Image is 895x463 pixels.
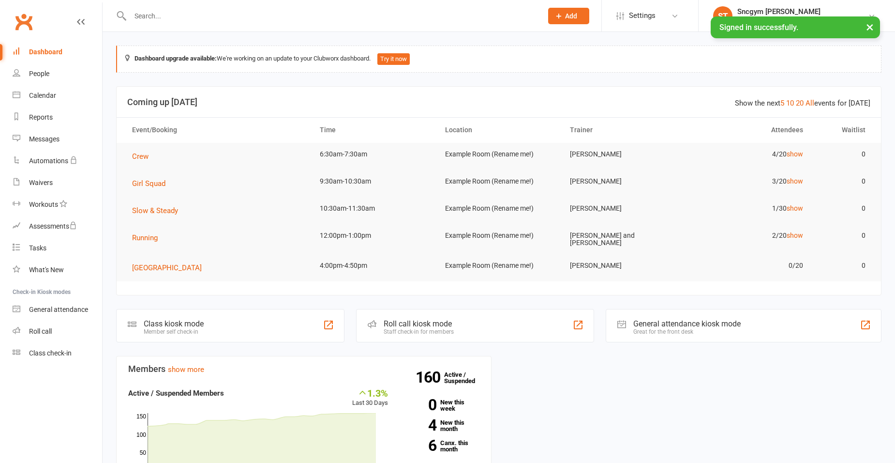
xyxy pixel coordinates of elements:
a: General attendance kiosk mode [13,299,102,321]
a: show [787,204,803,212]
h3: Coming up [DATE] [127,97,870,107]
div: Class kiosk mode [144,319,204,328]
input: Search... [127,9,536,23]
td: [PERSON_NAME] [561,197,686,220]
div: Messages [29,135,60,143]
button: Slow & Steady [132,205,185,216]
td: Example Room (Rename me!) [436,143,562,166]
td: 0 [812,254,874,277]
span: Crew [132,152,149,161]
div: Last 30 Days [352,387,388,408]
div: Roll call kiosk mode [384,319,454,328]
div: Assessments [29,222,77,230]
th: Location [436,118,562,142]
strong: 6 [403,438,436,453]
a: 4New this month [403,419,479,432]
div: Waivers [29,179,53,186]
div: Dashboard [29,48,62,56]
td: Example Room (Rename me!) [436,197,562,220]
span: Signed in successfully. [719,23,798,32]
a: Dashboard [13,41,102,63]
button: Girl Squad [132,178,172,189]
td: Example Room (Rename me!) [436,254,562,277]
td: 0/20 [686,254,812,277]
div: People [29,70,49,77]
a: show more [168,365,204,374]
a: 160Active / Suspended [444,364,487,391]
td: Example Room (Rename me!) [436,224,562,247]
button: × [861,16,879,37]
a: 10 [786,99,794,108]
td: 0 [812,224,874,247]
td: 0 [812,170,874,193]
div: Reports [29,113,53,121]
a: show [787,231,803,239]
a: Workouts [13,194,102,216]
td: Example Room (Rename me!) [436,170,562,193]
a: Automations [13,150,102,172]
th: Attendees [686,118,812,142]
div: What's New [29,266,64,274]
button: Try it now [377,53,410,65]
a: Reports [13,107,102,128]
a: Waivers [13,172,102,194]
div: Great for the front desk [633,328,741,335]
strong: 4 [403,418,436,432]
button: Crew [132,151,155,162]
span: [GEOGRAPHIC_DATA] [132,263,202,272]
div: ST [713,6,732,26]
span: Girl Squad [132,179,165,188]
strong: Dashboard upgrade available: [134,55,217,62]
a: Messages [13,128,102,150]
div: Member self check-in [144,328,204,335]
a: 5 [780,99,784,108]
a: 0New this week [403,399,479,412]
td: 6:30am-7:30am [311,143,436,166]
td: [PERSON_NAME] [561,254,686,277]
td: [PERSON_NAME] and [PERSON_NAME] [561,224,686,255]
a: Calendar [13,85,102,107]
td: 9:30am-10:30am [311,170,436,193]
span: Add [565,12,577,20]
a: People [13,63,102,85]
td: 4/20 [686,143,812,166]
a: Assessments [13,216,102,237]
span: Running [132,233,158,242]
td: 2/20 [686,224,812,247]
a: Class kiosk mode [13,342,102,364]
div: Class check-in [29,349,72,357]
div: Automations [29,157,68,165]
td: 0 [812,197,874,220]
span: Slow & Steady [132,206,178,215]
a: show [787,150,803,158]
td: [PERSON_NAME] [561,143,686,166]
div: S & C Fitness (The Squad & Challenge Crew) [737,16,868,25]
td: 0 [812,143,874,166]
h3: Members [128,364,479,374]
div: General attendance kiosk mode [633,319,741,328]
button: Add [548,8,589,24]
a: Clubworx [12,10,36,34]
div: Staff check-in for members [384,328,454,335]
th: Time [311,118,436,142]
th: Trainer [561,118,686,142]
div: 1.3% [352,387,388,398]
button: [GEOGRAPHIC_DATA] [132,262,209,274]
div: General attendance [29,306,88,313]
div: Show the next events for [DATE] [735,97,870,109]
a: What's New [13,259,102,281]
strong: 160 [416,370,444,385]
a: Roll call [13,321,102,342]
div: Tasks [29,244,46,252]
th: Event/Booking [123,118,311,142]
a: 6Canx. this month [403,440,479,452]
button: Running [132,232,164,244]
td: [PERSON_NAME] [561,170,686,193]
td: 3/20 [686,170,812,193]
div: We're working on an update to your Clubworx dashboard. [116,46,881,73]
div: Workouts [29,201,58,208]
td: 10:30am-11:30am [311,197,436,220]
td: 12:00pm-1:00pm [311,224,436,247]
span: Settings [629,5,656,27]
div: Calendar [29,92,56,99]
